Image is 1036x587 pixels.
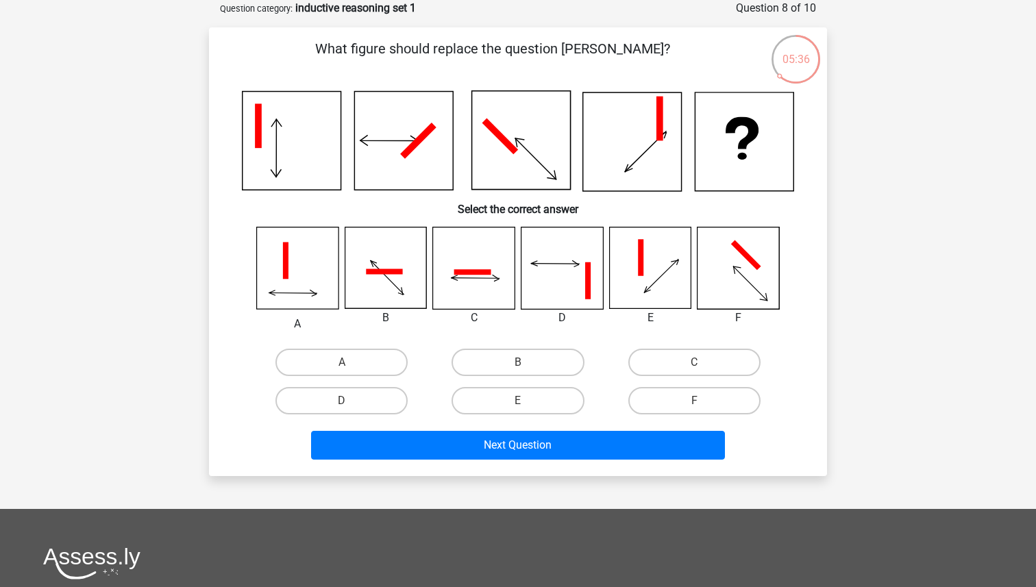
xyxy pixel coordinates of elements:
label: D [275,387,408,414]
label: B [452,349,584,376]
strong: inductive reasoning set 1 [295,1,416,14]
p: What figure should replace the question [PERSON_NAME]? [231,38,754,79]
label: E [452,387,584,414]
img: Assessly logo [43,547,140,579]
small: Question category: [220,3,293,14]
button: Next Question [311,431,726,460]
label: A [275,349,408,376]
h6: Select the correct answer [231,192,805,216]
div: B [334,310,438,326]
div: D [510,310,614,326]
div: C [422,310,526,326]
div: F [687,310,790,326]
div: A [246,316,349,332]
div: E [599,310,702,326]
div: 05:36 [770,34,822,68]
label: C [628,349,761,376]
label: F [628,387,761,414]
